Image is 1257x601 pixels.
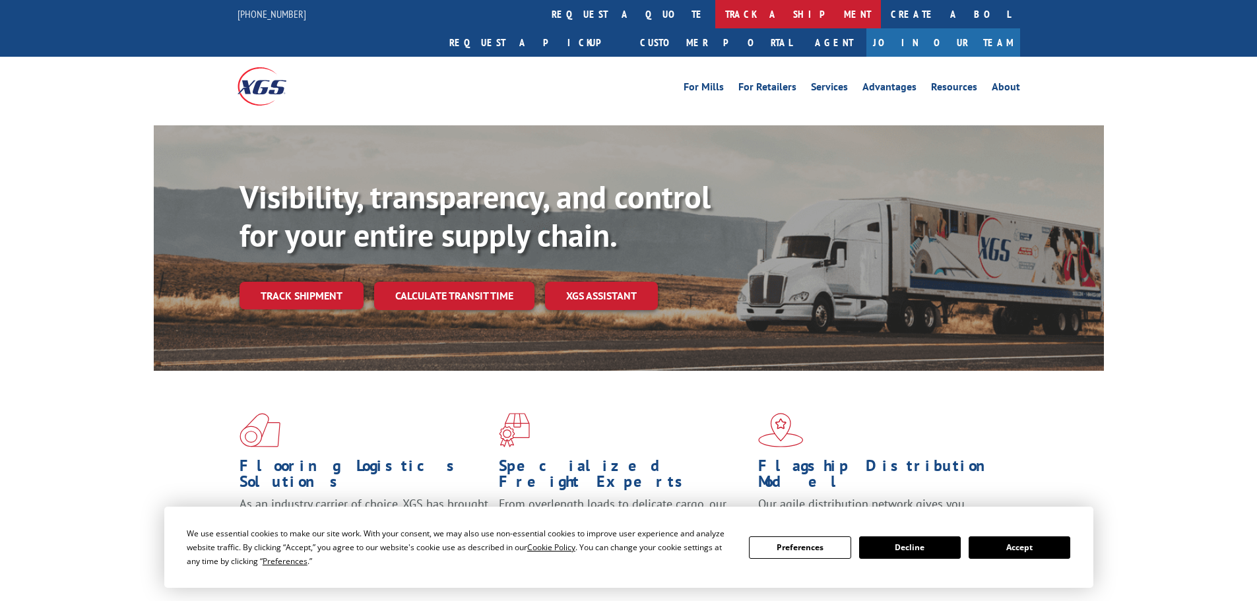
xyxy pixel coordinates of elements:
b: Visibility, transparency, and control for your entire supply chain. [240,176,711,255]
p: From overlength loads to delicate cargo, our experienced staff knows the best way to move your fr... [499,496,748,555]
h1: Specialized Freight Experts [499,458,748,496]
span: As an industry carrier of choice, XGS has brought innovation and dedication to flooring logistics... [240,496,488,543]
img: xgs-icon-total-supply-chain-intelligence-red [240,413,280,447]
a: Join Our Team [866,28,1020,57]
a: XGS ASSISTANT [545,282,658,310]
span: Cookie Policy [527,542,575,553]
div: Cookie Consent Prompt [164,507,1093,588]
a: Resources [931,82,977,96]
a: Track shipment [240,282,364,309]
a: Services [811,82,848,96]
span: Our agile distribution network gives you nationwide inventory management on demand. [758,496,1001,527]
a: [PHONE_NUMBER] [238,7,306,20]
img: xgs-icon-flagship-distribution-model-red [758,413,804,447]
a: Agent [802,28,866,57]
h1: Flagship Distribution Model [758,458,1008,496]
a: For Retailers [738,82,796,96]
a: Request a pickup [439,28,630,57]
button: Preferences [749,536,851,559]
div: We use essential cookies to make our site work. With your consent, we may also use non-essential ... [187,526,733,568]
h1: Flooring Logistics Solutions [240,458,489,496]
a: Calculate transit time [374,282,534,310]
a: Customer Portal [630,28,802,57]
button: Decline [859,536,961,559]
a: Advantages [862,82,917,96]
span: Preferences [263,555,307,567]
img: xgs-icon-focused-on-flooring-red [499,413,530,447]
a: For Mills [684,82,724,96]
button: Accept [969,536,1070,559]
a: About [992,82,1020,96]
